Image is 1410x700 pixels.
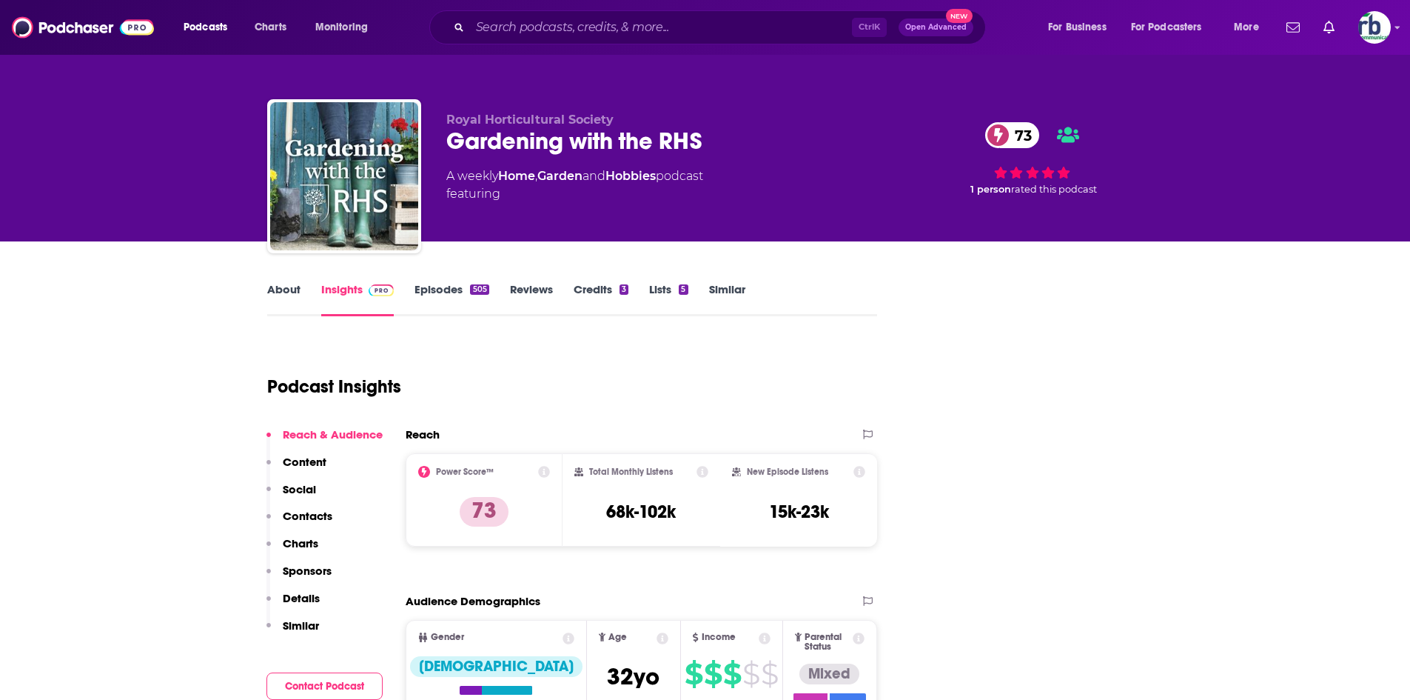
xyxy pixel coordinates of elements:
[583,169,605,183] span: and
[266,482,316,510] button: Social
[685,662,702,686] span: $
[510,282,553,316] a: Reviews
[985,122,1039,148] a: 73
[266,673,383,700] button: Contact Podcast
[537,169,583,183] a: Garden
[723,662,741,686] span: $
[498,169,535,183] a: Home
[406,594,540,608] h2: Audience Demographics
[1280,15,1306,40] a: Show notifications dropdown
[605,169,656,183] a: Hobbies
[970,184,1011,195] span: 1 person
[608,633,627,642] span: Age
[470,284,489,295] div: 505
[905,24,967,31] span: Open Advanced
[283,455,326,469] p: Content
[460,497,508,527] p: 73
[431,633,464,642] span: Gender
[255,17,286,38] span: Charts
[589,467,673,477] h2: Total Monthly Listens
[1234,17,1259,38] span: More
[406,427,440,441] h2: Reach
[1223,16,1278,39] button: open menu
[709,282,745,316] a: Similar
[1358,11,1391,44] img: User Profile
[1317,15,1340,40] a: Show notifications dropdown
[266,455,326,482] button: Content
[436,467,494,477] h2: Power Score™
[761,662,778,686] span: $
[369,284,395,296] img: Podchaser Pro
[1048,17,1107,38] span: For Business
[283,564,332,578] p: Sponsors
[470,16,852,39] input: Search podcasts, credits, & more...
[702,633,736,642] span: Income
[283,509,332,523] p: Contacts
[805,633,850,652] span: Parental Status
[742,662,759,686] span: $
[446,167,703,203] div: A weekly podcast
[1358,11,1391,44] button: Show profile menu
[443,10,1000,44] div: Search podcasts, credits, & more...
[321,282,395,316] a: InsightsPodchaser Pro
[410,656,583,677] div: [DEMOGRAPHIC_DATA]
[266,427,383,455] button: Reach & Audience
[1000,122,1039,148] span: 73
[266,536,318,564] button: Charts
[283,591,320,605] p: Details
[1011,184,1097,195] span: rated this podcast
[173,16,246,39] button: open menu
[266,509,332,536] button: Contacts
[704,662,722,686] span: $
[535,169,537,183] span: ,
[607,662,659,691] span: 32 yo
[283,427,383,441] p: Reach & Audience
[266,619,319,646] button: Similar
[305,16,387,39] button: open menu
[245,16,295,39] a: Charts
[267,376,401,398] h1: Podcast Insights
[620,284,628,295] div: 3
[679,284,688,295] div: 5
[1358,11,1391,44] span: Logged in as johannarb
[283,619,319,633] p: Similar
[946,9,973,23] span: New
[1038,16,1125,39] button: open menu
[270,102,418,250] img: Gardening with the RHS
[184,17,227,38] span: Podcasts
[1121,16,1223,39] button: open menu
[12,13,154,41] img: Podchaser - Follow, Share and Rate Podcasts
[315,17,368,38] span: Monitoring
[649,282,688,316] a: Lists5
[799,664,859,684] div: Mixed
[921,113,1144,204] div: 73 1 personrated this podcast
[267,282,301,316] a: About
[1131,17,1202,38] span: For Podcasters
[414,282,489,316] a: Episodes505
[852,18,887,37] span: Ctrl K
[266,564,332,591] button: Sponsors
[266,591,320,619] button: Details
[283,536,318,550] p: Charts
[899,19,973,36] button: Open AdvancedNew
[769,501,829,523] h3: 15k-23k
[446,185,703,203] span: featuring
[574,282,628,316] a: Credits3
[606,501,676,523] h3: 68k-102k
[747,467,828,477] h2: New Episode Listens
[283,482,316,496] p: Social
[446,113,614,127] span: Royal Horticultural Society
